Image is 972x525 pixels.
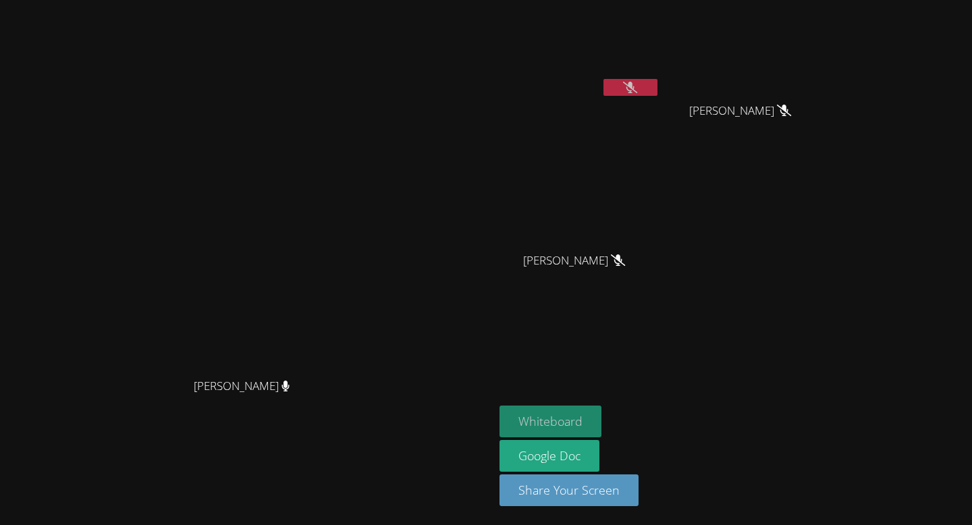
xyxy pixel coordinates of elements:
[194,377,290,396] span: [PERSON_NAME]
[500,440,599,472] a: Google Doc
[689,101,791,121] span: [PERSON_NAME]
[523,251,625,271] span: [PERSON_NAME]
[500,406,601,437] button: Whiteboard
[500,474,639,506] button: Share Your Screen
